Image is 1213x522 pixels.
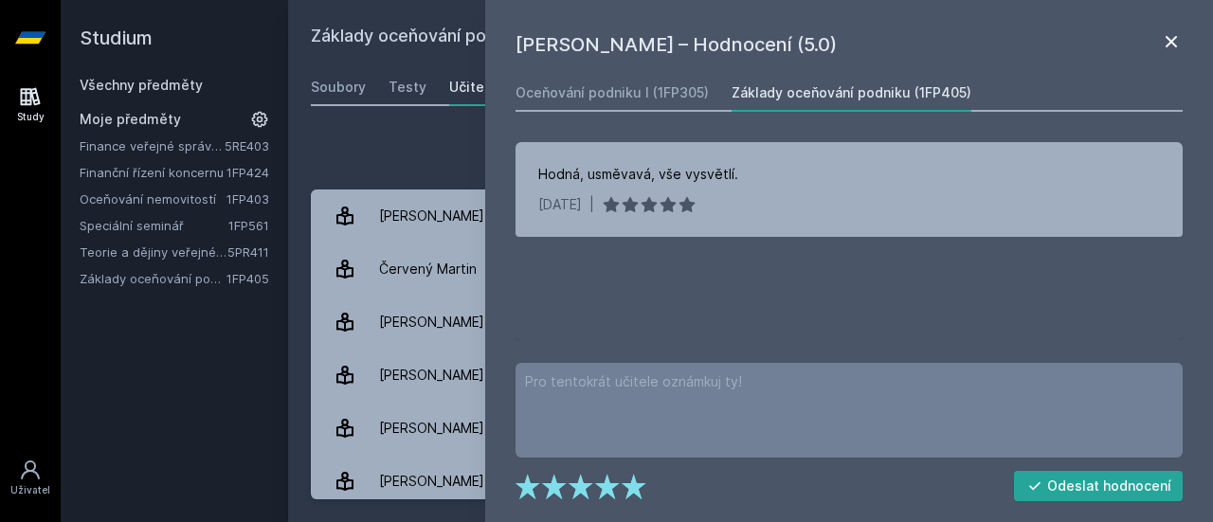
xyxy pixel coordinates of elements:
a: Finance veřejné správy a veřejného sektoru [80,136,225,155]
a: 1FP405 [226,271,269,286]
div: Hodná, usměvavá, vše vysvětlí. [538,165,738,184]
a: Study [4,76,57,134]
a: [PERSON_NAME] 2 hodnocení 5.0 [311,402,1190,455]
a: Červený Martin 1 hodnocení 5.0 [311,243,1190,296]
a: Oceňování nemovitostí [80,189,226,208]
div: [DATE] [538,195,582,214]
div: Testy [389,78,426,97]
a: [PERSON_NAME] 1 hodnocení 5.0 [311,349,1190,402]
a: [PERSON_NAME] [311,189,1190,243]
a: Teorie a dějiny veřejné správy [80,243,227,261]
a: 5PR411 [227,244,269,260]
a: Základy oceňování podniku [80,269,226,288]
div: [PERSON_NAME] [379,356,484,394]
div: [PERSON_NAME] [379,462,484,500]
button: Odeslat hodnocení [1014,471,1184,501]
div: [PERSON_NAME] [379,197,484,235]
h2: Základy oceňování podniku (1FP405) [311,23,972,53]
a: 1FP561 [228,218,269,233]
div: Červený Martin [379,250,477,288]
div: [PERSON_NAME] [379,303,484,341]
a: 1FP424 [226,165,269,180]
a: [PERSON_NAME] 3 hodnocení 5.0 [311,296,1190,349]
div: Soubory [311,78,366,97]
a: Všechny předměty [80,77,203,93]
a: Finanční řízení koncernu [80,163,226,182]
div: | [589,195,594,214]
div: Study [17,110,45,124]
a: 5RE403 [225,138,269,153]
a: Testy [389,68,426,106]
a: Speciální seminář [80,216,228,235]
a: Soubory [311,68,366,106]
div: [PERSON_NAME] [379,409,484,447]
div: Uživatel [10,483,50,497]
span: Moje předměty [80,110,181,129]
a: Učitelé [449,68,497,106]
div: Učitelé [449,78,497,97]
a: [PERSON_NAME] 2 hodnocení 5.0 [311,455,1190,508]
a: Uživatel [4,449,57,507]
a: 1FP403 [226,191,269,207]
